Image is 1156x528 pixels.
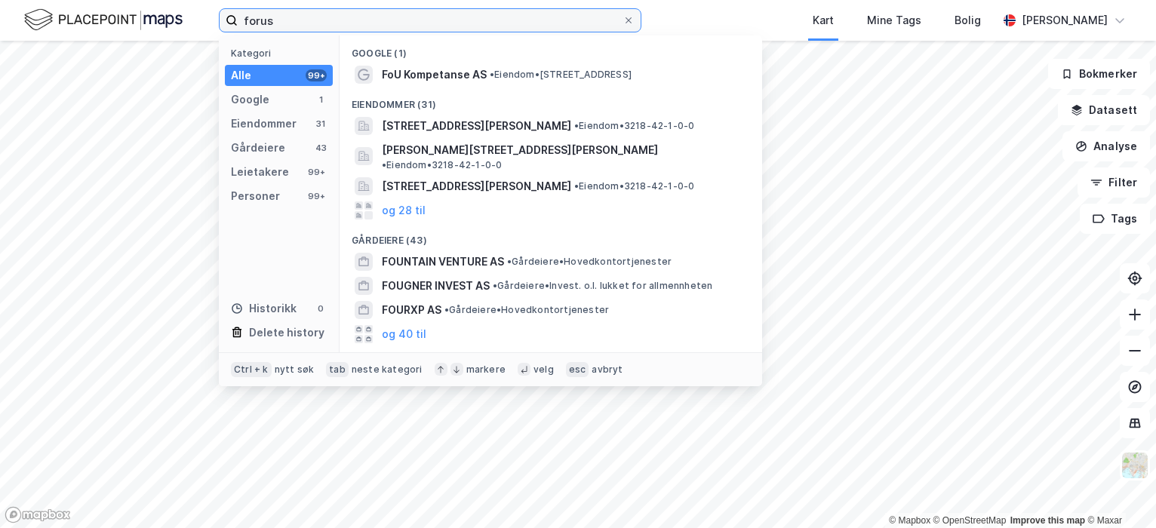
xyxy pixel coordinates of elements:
[493,280,712,292] span: Gårdeiere • Invest. o.l. lukket for allmennheten
[315,142,327,154] div: 43
[592,364,623,376] div: avbryt
[231,299,297,318] div: Historikk
[340,346,762,373] div: Leietakere (99+)
[382,159,502,171] span: Eiendom • 3218-42-1-0-0
[340,223,762,250] div: Gårdeiere (43)
[249,324,324,342] div: Delete history
[533,364,554,376] div: velg
[382,325,426,343] button: og 40 til
[490,69,632,81] span: Eiendom • [STREET_ADDRESS]
[574,120,694,132] span: Eiendom • 3218-42-1-0-0
[889,515,930,526] a: Mapbox
[574,180,579,192] span: •
[382,201,426,219] button: og 28 til
[306,190,327,202] div: 99+
[933,515,1007,526] a: OpenStreetMap
[382,159,386,170] span: •
[1081,456,1156,528] iframe: Chat Widget
[382,177,571,195] span: [STREET_ADDRESS][PERSON_NAME]
[382,277,490,295] span: FOUGNER INVEST AS
[1080,204,1150,234] button: Tags
[493,280,497,291] span: •
[382,117,571,135] span: [STREET_ADDRESS][PERSON_NAME]
[315,302,327,315] div: 0
[490,69,494,80] span: •
[231,66,251,84] div: Alle
[574,180,694,192] span: Eiendom • 3218-42-1-0-0
[24,7,183,33] img: logo.f888ab2527a4732fd821a326f86c7f29.svg
[1048,59,1150,89] button: Bokmerker
[1010,515,1085,526] a: Improve this map
[507,256,672,268] span: Gårdeiere • Hovedkontortjenester
[444,304,609,316] span: Gårdeiere • Hovedkontortjenester
[231,187,280,205] div: Personer
[382,253,504,271] span: FOUNTAIN VENTURE AS
[231,115,297,133] div: Eiendommer
[382,66,487,84] span: FoU Kompetanse AS
[306,69,327,81] div: 99+
[1022,11,1108,29] div: [PERSON_NAME]
[5,506,71,523] a: Mapbox homepage
[352,364,423,376] div: neste kategori
[507,256,512,267] span: •
[566,362,589,377] div: esc
[382,301,441,319] span: FOURXP AS
[275,364,315,376] div: nytt søk
[867,11,921,29] div: Mine Tags
[238,9,623,32] input: Søk på adresse, matrikkel, gårdeiere, leietakere eller personer
[231,91,269,109] div: Google
[315,118,327,130] div: 31
[231,139,285,157] div: Gårdeiere
[1062,131,1150,161] button: Analyse
[231,48,333,59] div: Kategori
[231,163,289,181] div: Leietakere
[306,166,327,178] div: 99+
[231,362,272,377] div: Ctrl + k
[955,11,981,29] div: Bolig
[444,304,449,315] span: •
[340,87,762,114] div: Eiendommer (31)
[326,362,349,377] div: tab
[466,364,506,376] div: markere
[1078,167,1150,198] button: Filter
[315,94,327,106] div: 1
[382,141,658,159] span: [PERSON_NAME][STREET_ADDRESS][PERSON_NAME]
[1121,451,1149,480] img: Z
[574,120,579,131] span: •
[1058,95,1150,125] button: Datasett
[340,35,762,63] div: Google (1)
[813,11,834,29] div: Kart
